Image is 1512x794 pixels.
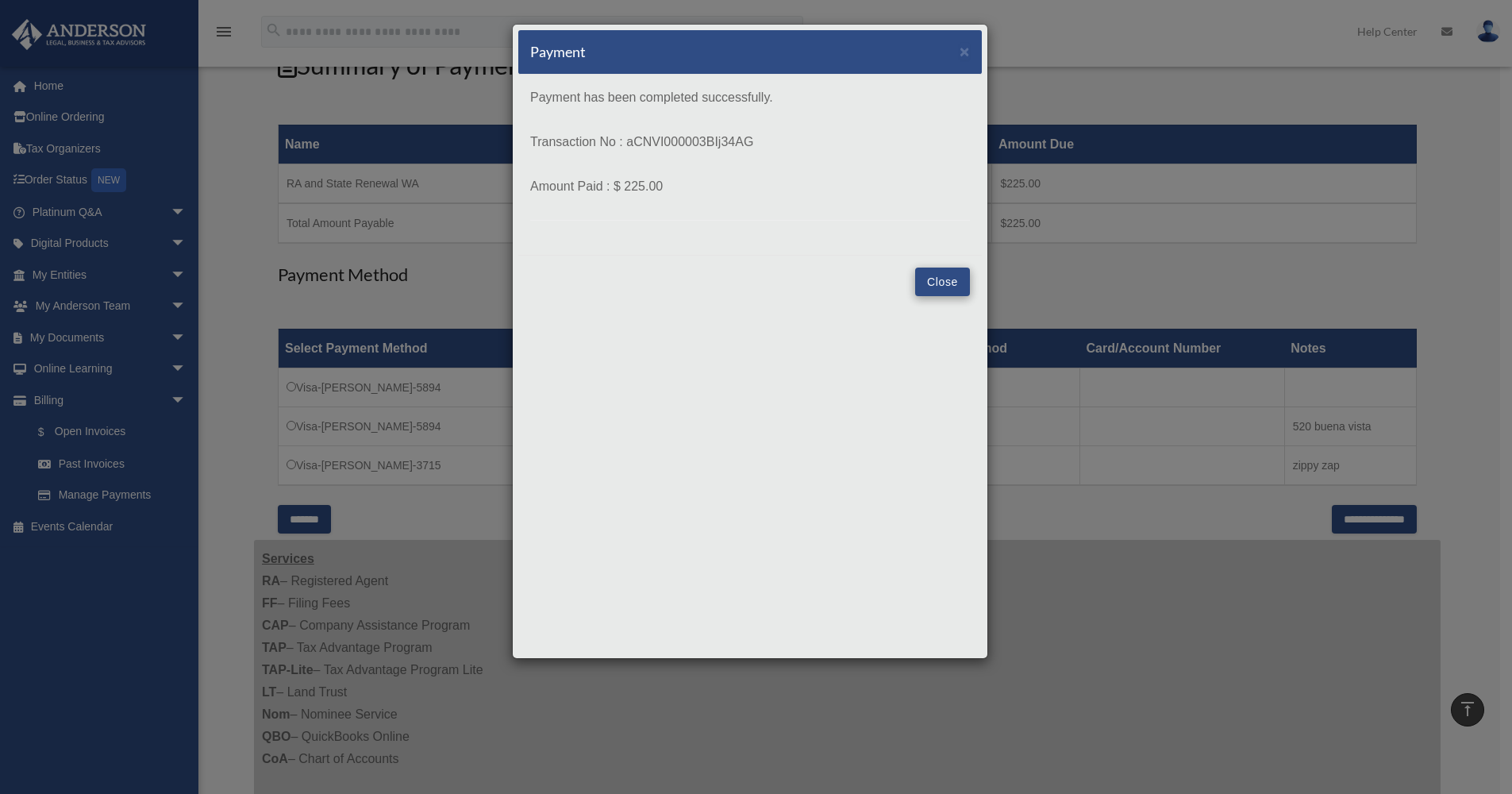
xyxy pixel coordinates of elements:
p: Amount Paid : $ 225.00 [530,175,970,198]
p: Payment has been completed successfully. [530,87,970,109]
button: Close [915,268,970,296]
button: Close [960,43,970,60]
h5: Payment [530,42,586,62]
span: × [960,42,970,60]
p: Transaction No : aCNVI000003BIj34AG [530,131,970,153]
